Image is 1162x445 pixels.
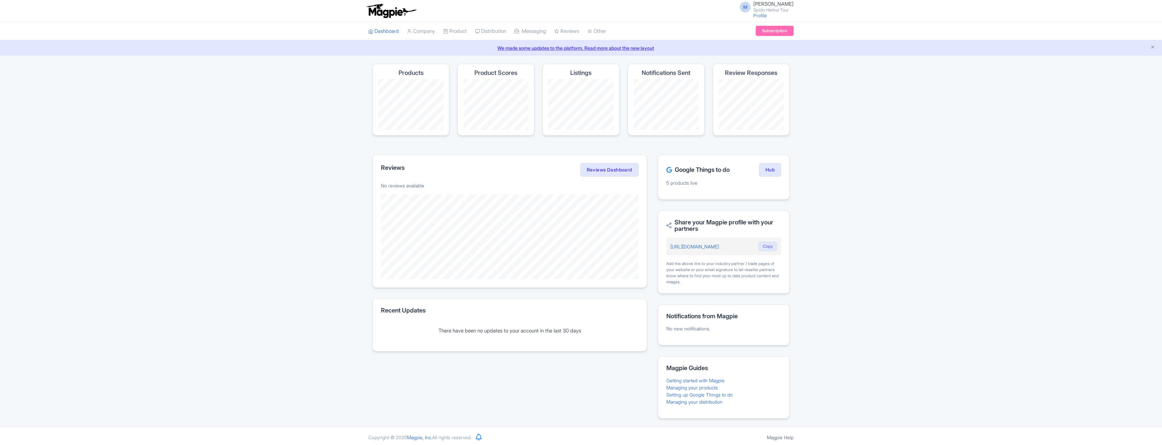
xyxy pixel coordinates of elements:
[381,327,639,335] div: There have been no updates to your account in the last 30 days
[753,8,794,12] small: Spido Harbor Tour
[399,69,424,76] h4: Products
[740,2,751,13] span: M
[475,22,506,41] a: Distribution
[666,166,730,173] h2: Google Things to do
[666,365,781,371] h2: Magpie Guides
[381,307,639,314] h2: Recent Updates
[407,22,435,41] a: Company
[443,22,467,41] a: Product
[670,244,719,249] a: [URL][DOMAIN_NAME]
[767,434,794,440] a: Magpie Help
[753,1,794,7] span: [PERSON_NAME]
[759,163,781,177] a: Hub
[725,69,777,76] h4: Review Responses
[666,261,781,285] div: Add the above link to your industry partner / trade pages of your website or your email signature...
[666,392,733,398] a: Setting up Google Things to do
[365,3,417,18] img: logo-ab69f6fb50320c5b225c76a69d11143b.png
[666,378,725,383] a: Getting started with Magpie
[756,26,794,36] a: Subscription
[474,69,517,76] h4: Product Scores
[758,242,777,251] button: Copy
[753,13,767,18] a: Profile
[364,434,476,441] div: Copyright © 2025 All rights reserved.
[580,163,639,177] a: Reviews Dashboard
[381,182,639,189] p: No reviews available
[666,179,781,186] p: 5 products live
[642,69,690,76] h4: Notifications Sent
[666,399,723,405] a: Managing your distribution
[381,164,405,171] h2: Reviews
[407,434,432,440] span: Magpie, Inc.
[1150,44,1155,52] button: Close announcement
[368,22,399,41] a: Dashboard
[736,1,794,12] a: M [PERSON_NAME] Spido Harbor Tour
[570,69,591,76] h4: Listings
[666,219,781,232] h2: Share your Magpie profile with your partners
[666,313,781,320] h2: Notifications from Magpie
[554,22,579,41] a: Reviews
[666,385,718,390] a: Managing your products
[4,44,1158,52] a: We made some updates to the platform. Read more about the new layout
[514,22,546,41] a: Messaging
[666,325,781,332] p: No new notifications.
[587,22,606,41] a: Other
